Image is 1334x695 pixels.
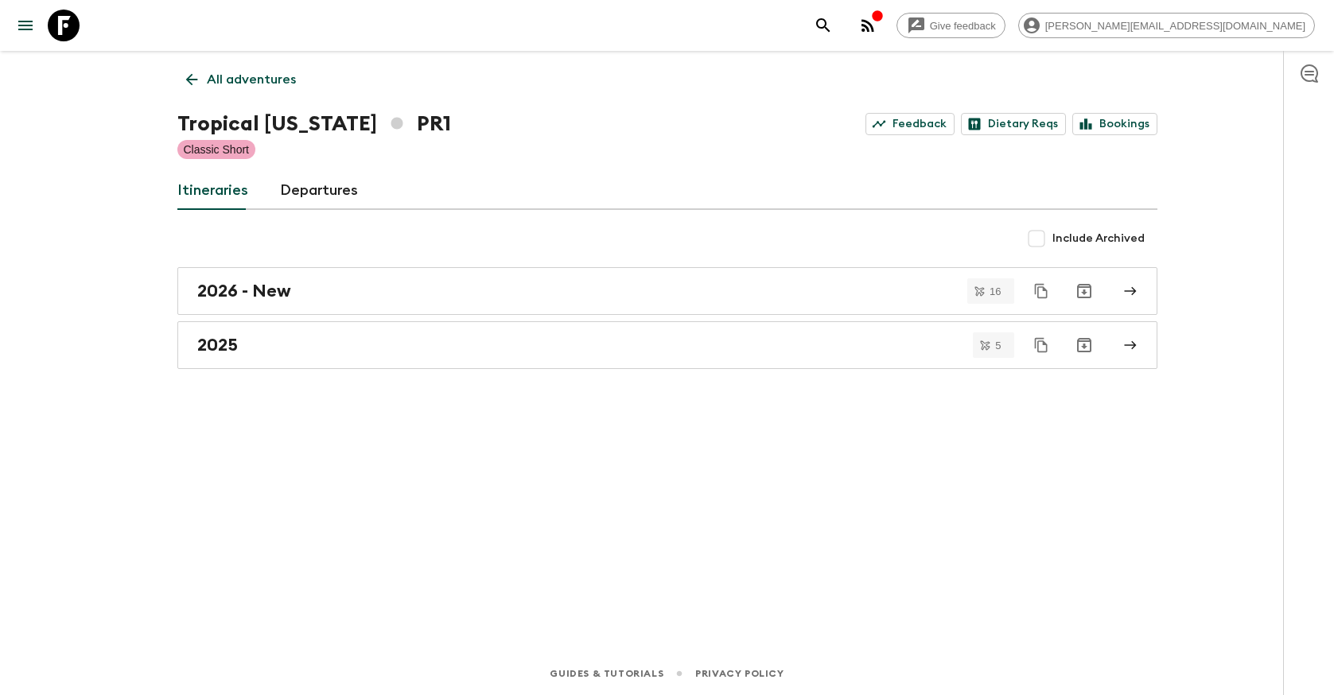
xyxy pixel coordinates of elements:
a: Itineraries [177,172,248,210]
button: Archive [1068,329,1100,361]
button: Archive [1068,275,1100,307]
span: Include Archived [1052,231,1145,247]
button: Duplicate [1027,331,1056,359]
span: Give feedback [921,20,1005,32]
div: [PERSON_NAME][EMAIL_ADDRESS][DOMAIN_NAME] [1018,13,1315,38]
h2: 2026 - New [197,281,291,301]
a: 2025 [177,321,1157,369]
a: All adventures [177,64,305,95]
a: Privacy Policy [695,665,784,682]
h1: Tropical [US_STATE] PR1 [177,108,451,140]
span: [PERSON_NAME][EMAIL_ADDRESS][DOMAIN_NAME] [1036,20,1314,32]
a: Departures [280,172,358,210]
span: 5 [986,340,1010,351]
button: Duplicate [1027,277,1056,305]
a: Dietary Reqs [961,113,1066,135]
button: menu [10,10,41,41]
h2: 2025 [197,335,238,355]
p: Classic Short [184,142,249,157]
p: All adventures [207,70,296,89]
a: Bookings [1072,113,1157,135]
span: 16 [980,286,1010,297]
a: Guides & Tutorials [550,665,663,682]
a: 2026 - New [177,267,1157,315]
button: search adventures [807,10,839,41]
a: Give feedback [896,13,1005,38]
a: Feedback [865,113,955,135]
